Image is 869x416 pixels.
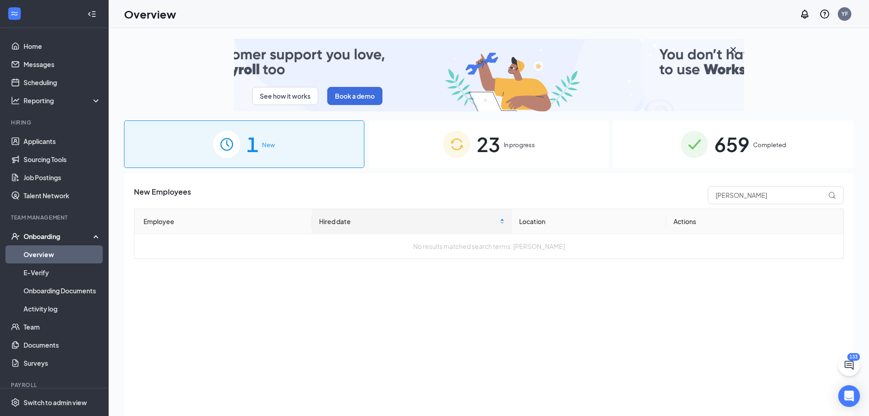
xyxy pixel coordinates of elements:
h1: Overview [124,6,176,22]
span: In progress [504,140,535,149]
img: payroll-small.gif [234,39,744,111]
svg: Settings [11,398,20,407]
th: Actions [666,209,844,234]
span: New Employees [134,186,191,204]
th: Location [512,209,666,234]
a: Documents [24,336,101,354]
button: See how it works [252,87,318,105]
div: Reporting [24,96,101,105]
svg: ChatActive [844,360,855,371]
th: Employee [134,209,312,234]
div: Payroll [11,381,99,389]
svg: QuestionInfo [819,9,830,19]
svg: Analysis [11,96,20,105]
svg: Collapse [87,10,96,19]
span: 23 [477,129,500,160]
td: No results matched search terms: [PERSON_NAME] [134,234,843,258]
div: YF [841,10,848,18]
a: Activity log [24,300,101,318]
a: Team [24,318,101,336]
span: 1 [247,129,258,160]
div: 133 [847,353,860,361]
button: ChatActive [838,354,860,376]
a: Talent Network [24,186,101,205]
a: Surveys [24,354,101,372]
span: 659 [714,129,750,160]
a: Onboarding Documents [24,282,101,300]
a: Sourcing Tools [24,150,101,168]
span: Completed [753,140,786,149]
a: Applicants [24,132,101,150]
div: Hiring [11,119,99,126]
a: E-Verify [24,263,101,282]
a: Home [24,37,101,55]
button: Book a demo [327,87,382,105]
span: New [262,140,275,149]
svg: Notifications [799,9,810,19]
a: Scheduling [24,73,101,91]
div: Open Intercom Messenger [838,385,860,407]
svg: Cross [728,44,739,55]
div: Onboarding [24,232,93,241]
svg: UserCheck [11,232,20,241]
a: Overview [24,245,101,263]
a: Messages [24,55,101,73]
svg: WorkstreamLogo [10,9,19,18]
span: Hired date [319,216,498,226]
div: Switch to admin view [24,398,87,407]
input: Search by Name, Job Posting, or Process [708,186,844,204]
div: Team Management [11,214,99,221]
a: Job Postings [24,168,101,186]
